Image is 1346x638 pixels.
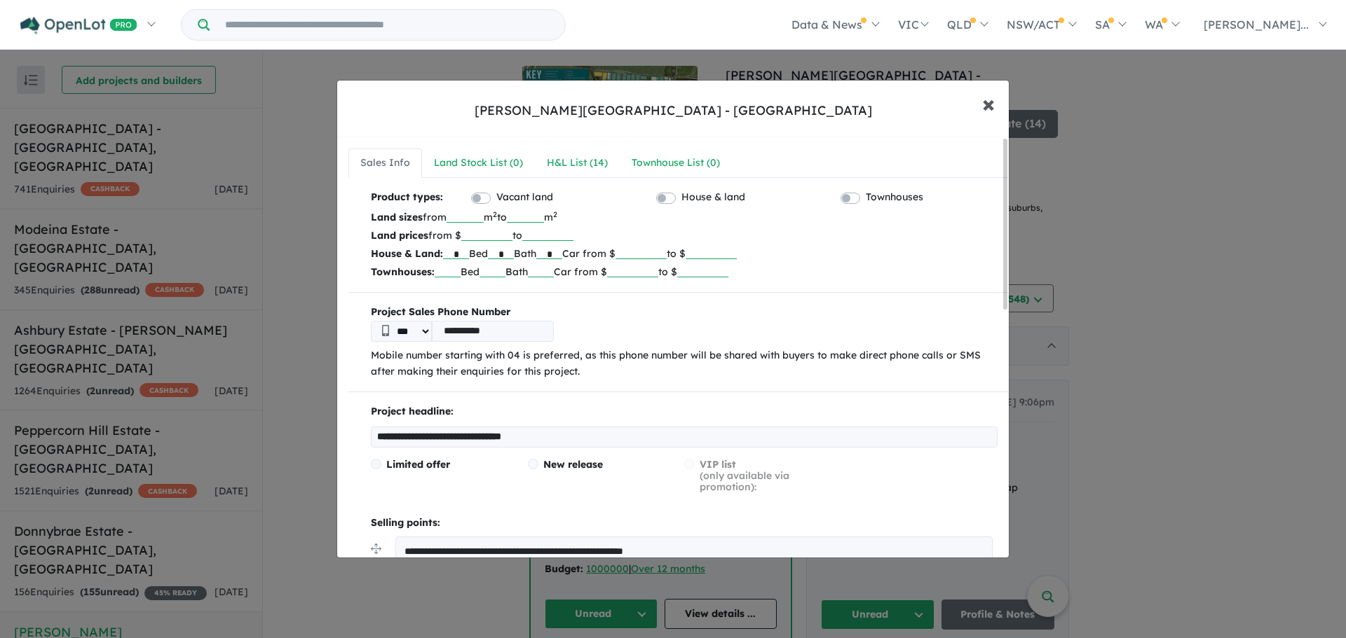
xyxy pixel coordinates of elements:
b: Project Sales Phone Number [371,304,998,321]
span: × [982,88,995,118]
span: [PERSON_NAME]... [1204,18,1309,32]
div: Sales Info [360,155,410,172]
p: Mobile number starting with 04 is preferred, as this phone number will be shared with buyers to m... [371,347,998,381]
img: drag.svg [371,543,381,554]
p: Selling points: [371,515,998,532]
img: Phone icon [382,325,389,336]
label: Townhouses [866,189,923,206]
label: Vacant land [496,189,553,206]
b: Townhouses: [371,265,435,278]
span: Limited offer [386,458,450,471]
div: H&L List ( 14 ) [547,155,608,172]
sup: 2 [553,209,557,219]
p: Project headline: [371,403,998,420]
p: Bed Bath Car from $ to $ [371,263,998,281]
img: Openlot PRO Logo White [20,17,137,34]
div: Townhouse List ( 0 ) [632,155,720,172]
span: New release [543,458,603,471]
sup: 2 [493,209,497,219]
b: Land prices [371,229,428,242]
p: from $ to [371,226,998,244]
div: [PERSON_NAME][GEOGRAPHIC_DATA] - [GEOGRAPHIC_DATA] [475,102,872,120]
p: Bed Bath Car from $ to $ [371,244,998,263]
label: House & land [681,189,745,206]
p: from m to m [371,208,998,226]
div: Land Stock List ( 0 ) [434,155,523,172]
b: House & Land: [371,247,443,260]
input: Try estate name, suburb, builder or developer [212,10,562,40]
b: Land sizes [371,211,423,223]
b: Product types: [371,189,443,208]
